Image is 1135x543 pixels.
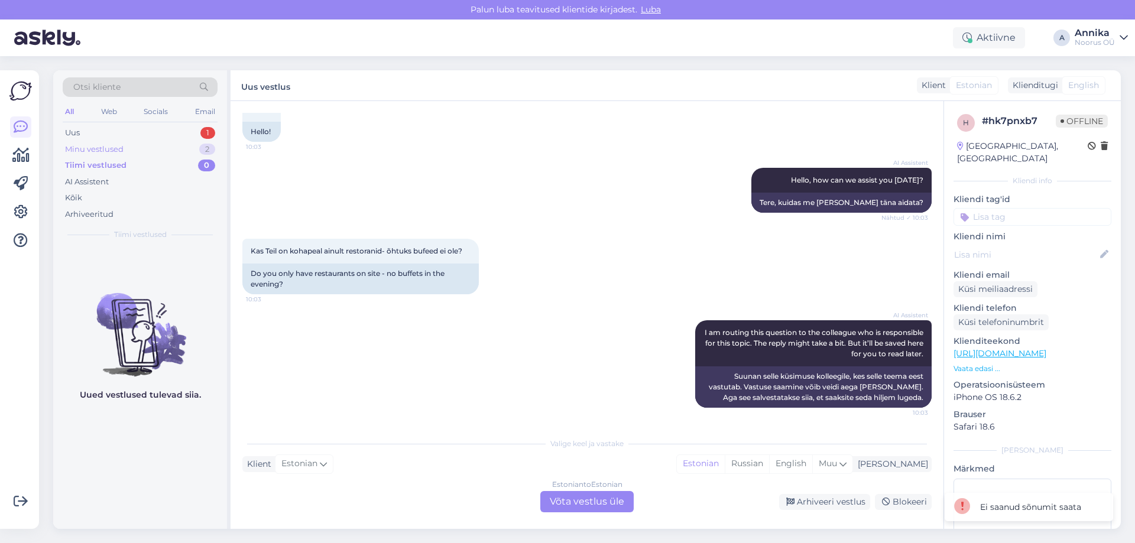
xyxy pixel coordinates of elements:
p: Kliendi telefon [954,302,1111,314]
div: English [769,455,812,473]
span: AI Assistent [884,311,928,320]
span: Kas Teil on kohapeal ainult restoranid- õhtuks bufeed ei ole? [251,246,462,255]
p: Safari 18.6 [954,421,1111,433]
div: A [1053,30,1070,46]
p: Klienditeekond [954,335,1111,347]
div: Hello! [242,122,281,142]
img: No chats [53,272,227,378]
div: Do you only have restaurants on site - no buffets in the evening? [242,264,479,294]
div: Russian [725,455,769,473]
p: Uued vestlused tulevad siia. [80,389,201,401]
div: [PERSON_NAME] [853,458,928,470]
span: Hello, how can we assist you [DATE]? [791,175,923,184]
span: English [1068,79,1099,92]
div: Ei saanud sõnumit saata [980,501,1081,513]
div: Küsi meiliaadressi [954,281,1037,297]
input: Lisa tag [954,208,1111,226]
div: Uus [65,127,80,139]
div: Noorus OÜ [1075,38,1115,47]
div: Socials [141,104,170,119]
div: Võta vestlus üle [540,491,634,512]
img: Askly Logo [9,80,32,102]
input: Lisa nimi [954,248,1098,261]
p: Märkmed [954,463,1111,475]
div: Kliendi info [954,175,1111,186]
p: Brauser [954,408,1111,421]
span: h [963,118,969,127]
div: Suunan selle küsimuse kolleegile, kes selle teema eest vastutab. Vastuse saamine võib veidi aega ... [695,366,932,408]
div: Estonian to Estonian [552,479,622,490]
p: Kliendi email [954,269,1111,281]
p: Vaata edasi ... [954,363,1111,374]
div: Tere, kuidas me [PERSON_NAME] täna aidata? [751,193,932,213]
div: Kõik [65,192,82,204]
div: Annika [1075,28,1115,38]
span: Estonian [956,79,992,92]
p: iPhone OS 18.6.2 [954,391,1111,404]
span: Estonian [281,457,317,470]
a: [URL][DOMAIN_NAME] [954,348,1046,359]
span: 10:03 [884,408,928,417]
div: Klient [917,79,946,92]
div: Tiimi vestlused [65,160,127,171]
div: Küsi telefoninumbrit [954,314,1049,330]
div: Arhiveeri vestlus [779,494,870,510]
span: Tiimi vestlused [114,229,167,240]
span: 10:03 [246,295,290,304]
span: Luba [637,4,664,15]
div: Klienditugi [1008,79,1058,92]
p: Operatsioonisüsteem [954,379,1111,391]
div: 0 [198,160,215,171]
span: I am routing this question to the colleague who is responsible for this topic. The reply might ta... [705,328,925,358]
label: Uus vestlus [241,77,290,93]
span: AI Assistent [884,158,928,167]
div: AI Assistent [65,176,109,188]
span: Offline [1056,115,1108,128]
div: # hk7pnxb7 [982,114,1056,128]
div: 2 [199,144,215,155]
span: Nähtud ✓ 10:03 [881,213,928,222]
span: 10:03 [246,142,290,151]
div: Klient [242,458,271,470]
div: Aktiivne [953,27,1025,48]
span: Muu [819,458,837,469]
div: Estonian [677,455,725,473]
p: Kliendi tag'id [954,193,1111,206]
div: Valige keel ja vastake [242,438,932,449]
p: Kliendi nimi [954,230,1111,243]
div: [GEOGRAPHIC_DATA], [GEOGRAPHIC_DATA] [957,140,1088,165]
div: Email [193,104,218,119]
span: Otsi kliente [73,81,121,93]
div: Arhiveeritud [65,209,113,220]
a: AnnikaNoorus OÜ [1075,28,1128,47]
div: Web [99,104,119,119]
div: Blokeeri [875,494,932,510]
div: All [63,104,76,119]
div: Minu vestlused [65,144,124,155]
div: [PERSON_NAME] [954,445,1111,456]
div: 1 [200,127,215,139]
